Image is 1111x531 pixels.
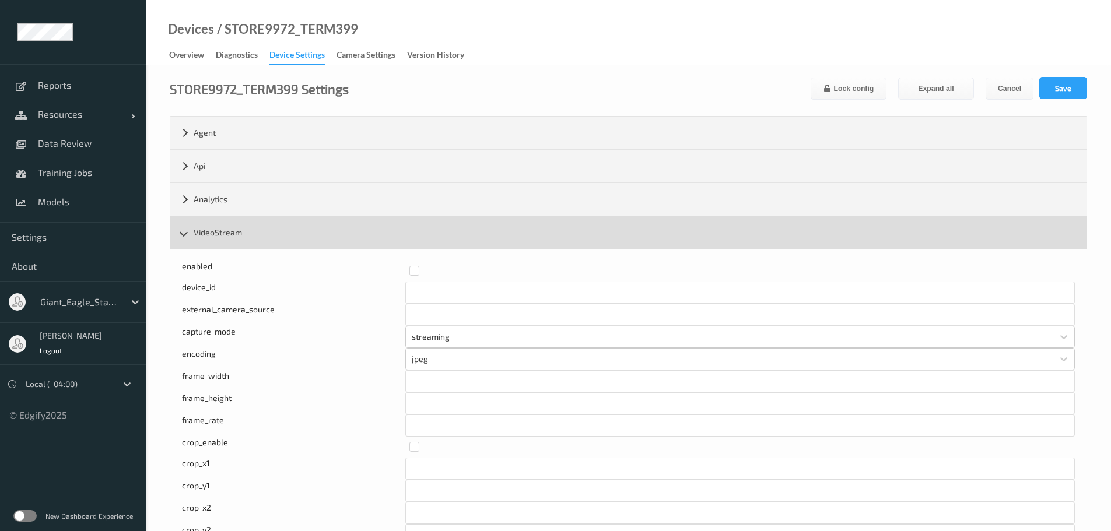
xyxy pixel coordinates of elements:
div: Camera Settings [337,49,395,64]
a: Version History [407,47,476,64]
div: Overview [169,49,204,64]
div: / STORE9972_TERM399 [214,23,358,35]
a: Overview [169,47,216,64]
div: Api [170,150,1087,182]
div: device_id [182,282,405,304]
a: Diagnostics [216,47,269,64]
button: Cancel [986,78,1033,100]
div: crop_x1 [182,458,405,480]
a: Device Settings [269,47,337,65]
div: capture_mode [182,326,405,348]
div: crop_enable [182,437,401,458]
button: Expand all [898,78,974,100]
button: Save [1039,77,1087,99]
div: frame_height [182,392,405,414]
div: Diagnostics [216,49,258,64]
div: Version History [407,49,464,64]
div: STORE9972_TERM399 Settings [170,83,349,94]
div: frame_width [182,370,405,392]
div: frame_rate [182,414,405,437]
button: Lock config [811,78,886,100]
div: external_camera_source [182,304,405,326]
div: encoding [182,348,405,370]
div: enabled [182,261,401,282]
div: Analytics [170,183,1087,216]
div: Device Settings [269,49,325,65]
div: crop_x2 [182,502,405,524]
a: Camera Settings [337,47,407,64]
div: Agent [170,117,1087,149]
div: crop_y1 [182,480,405,502]
div: VideoStream [170,216,1087,249]
a: Devices [168,23,214,35]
